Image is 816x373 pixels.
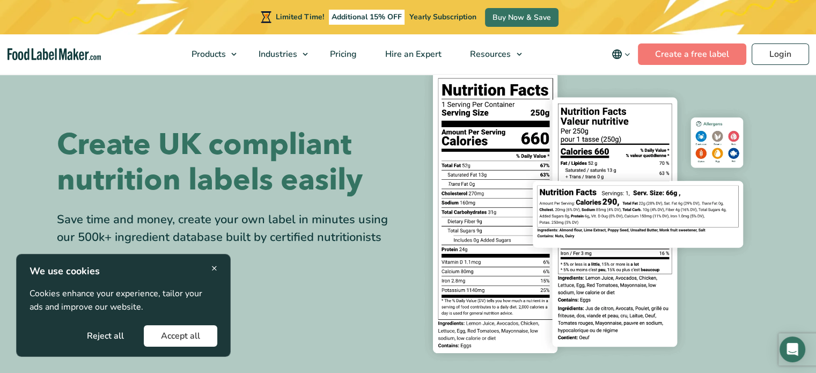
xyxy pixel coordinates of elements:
[456,34,527,74] a: Resources
[30,265,100,277] strong: We use cookies
[409,12,476,22] span: Yearly Subscription
[178,34,242,74] a: Products
[316,34,369,74] a: Pricing
[752,43,809,65] a: Login
[329,10,405,25] span: Additional 15% OFF
[255,48,298,60] span: Industries
[382,48,443,60] span: Hire an Expert
[327,48,358,60] span: Pricing
[638,43,746,65] a: Create a free label
[57,211,400,246] div: Save time and money, create your own label in minutes using our 500k+ ingredient database built b...
[188,48,227,60] span: Products
[485,8,558,27] a: Buy Now & Save
[211,261,217,275] span: ×
[57,127,400,198] h1: Create UK compliant nutrition labels easily
[30,287,217,315] p: Cookies enhance your experience, tailor your ads and improve our website.
[70,325,141,347] button: Reject all
[467,48,512,60] span: Resources
[276,12,324,22] span: Limited Time!
[144,325,217,347] button: Accept all
[245,34,313,74] a: Industries
[780,337,805,362] div: Open Intercom Messenger
[371,34,453,74] a: Hire an Expert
